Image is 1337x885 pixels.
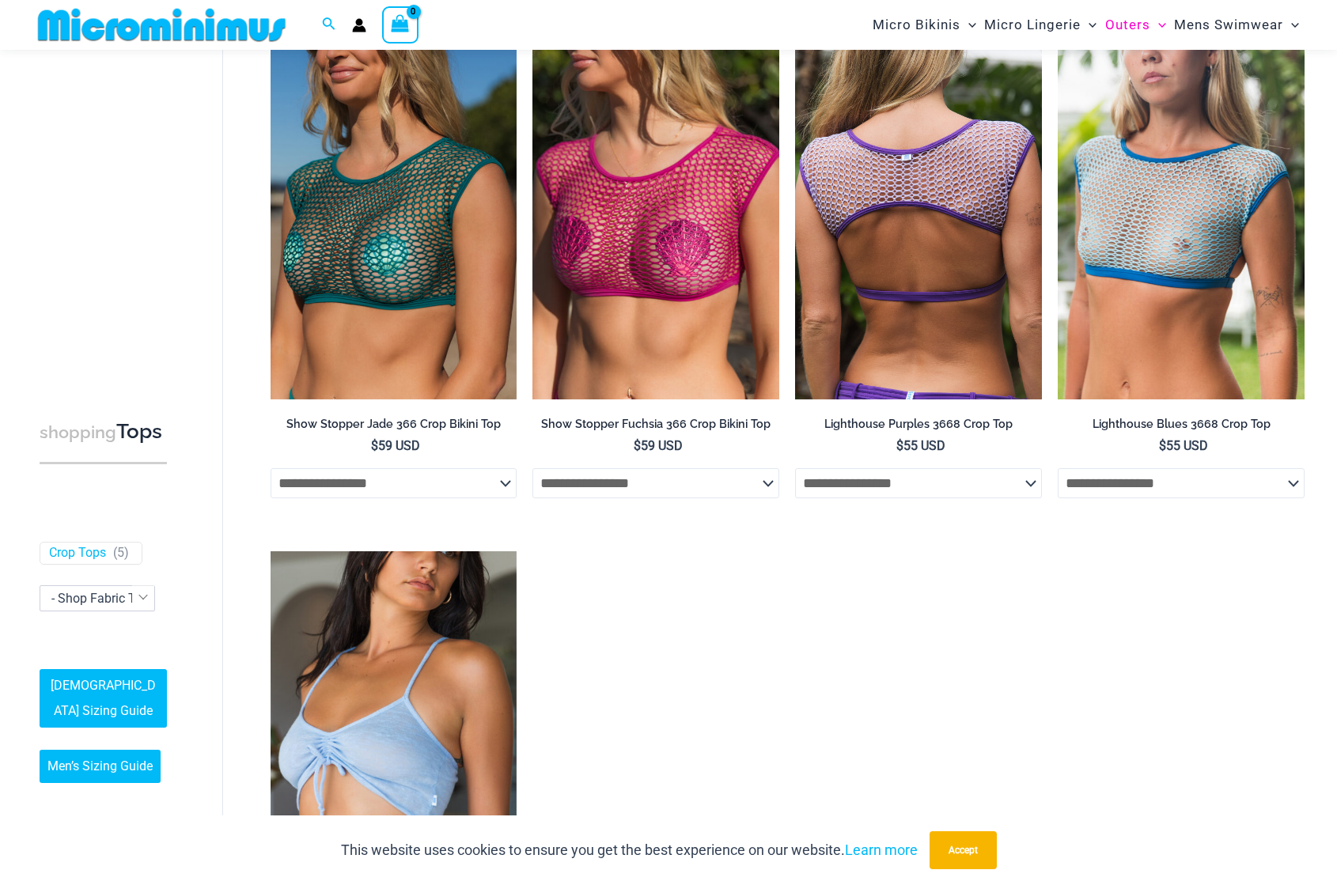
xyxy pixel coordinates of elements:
[795,417,1042,432] h2: Lighthouse Purples 3668 Crop Top
[1081,5,1096,45] span: Menu Toggle
[930,831,997,869] button: Accept
[40,751,161,784] a: Men’s Sizing Guide
[352,18,366,32] a: Account icon link
[322,15,336,35] a: Search icon link
[634,438,683,453] bdi: 59 USD
[382,6,419,43] a: View Shopping Cart, empty
[117,545,124,560] span: 5
[984,5,1081,45] span: Micro Lingerie
[341,838,918,862] p: This website uses cookies to ensure you get the best experience on our website.
[40,586,154,611] span: - Shop Fabric Type
[532,417,779,437] a: Show Stopper Fuchsia 366 Crop Bikini Top
[271,417,517,437] a: Show Stopper Jade 366 Crop Bikini Top
[32,7,292,43] img: MM SHOP LOGO FLAT
[634,438,641,453] span: $
[1058,29,1305,399] img: Lighthouse Blues 3668 Crop Top 01
[371,438,420,453] bdi: 59 USD
[1058,417,1305,432] h2: Lighthouse Blues 3668 Crop Top
[40,670,167,728] a: [DEMOGRAPHIC_DATA] Sizing Guide
[532,29,779,399] a: Show Stopper Fuchsia 366 Top 5007 pants 08Show Stopper Fuchsia 366 Top 5007 pants 11Show Stopper ...
[1174,5,1283,45] span: Mens Swimwear
[1159,438,1166,453] span: $
[271,29,517,399] a: Show Stopper Jade 366 Top 5007 pants 09Show Stopper Jade 366 Top 5007 pants 12Show Stopper Jade 3...
[113,545,129,562] span: ( )
[1058,417,1305,437] a: Lighthouse Blues 3668 Crop Top
[271,29,517,399] img: Show Stopper Jade 366 Top 5007 pants 09
[40,418,167,446] h3: Tops
[49,545,106,562] a: Crop Tops
[1150,5,1166,45] span: Menu Toggle
[532,417,779,432] h2: Show Stopper Fuchsia 366 Crop Bikini Top
[40,585,155,611] span: - Shop Fabric Type
[271,417,517,432] h2: Show Stopper Jade 366 Crop Bikini Top
[51,591,155,606] span: - Shop Fabric Type
[371,438,378,453] span: $
[866,2,1305,47] nav: Site Navigation
[1058,29,1305,399] a: Lighthouse Blues 3668 Crop Top 01Lighthouse Blues 3668 Crop Top 02Lighthouse Blues 3668 Crop Top 02
[896,438,945,453] bdi: 55 USD
[1283,5,1299,45] span: Menu Toggle
[873,5,960,45] span: Micro Bikinis
[896,438,903,453] span: $
[1105,5,1150,45] span: Outers
[795,417,1042,437] a: Lighthouse Purples 3668 Crop Top
[40,422,116,442] span: shopping
[795,29,1042,399] img: Lighthouse Purples 3668 Crop Top 516 Short 02
[869,5,980,45] a: Micro BikinisMenu ToggleMenu Toggle
[1159,438,1208,453] bdi: 55 USD
[960,5,976,45] span: Menu Toggle
[532,29,779,399] img: Show Stopper Fuchsia 366 Top 5007 pants 08
[40,53,182,369] iframe: TrustedSite Certified
[795,29,1042,399] a: Lighthouse Purples 3668 Crop Top 01Lighthouse Purples 3668 Crop Top 516 Short 02Lighthouse Purple...
[980,5,1100,45] a: Micro LingerieMenu ToggleMenu Toggle
[1101,5,1170,45] a: OutersMenu ToggleMenu Toggle
[845,842,918,858] a: Learn more
[1170,5,1303,45] a: Mens SwimwearMenu ToggleMenu Toggle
